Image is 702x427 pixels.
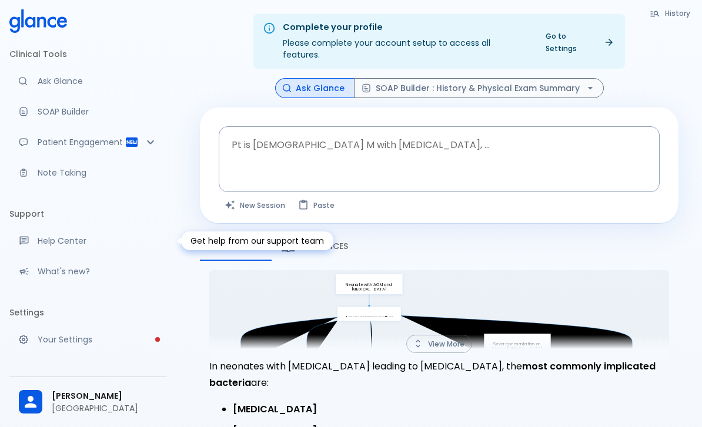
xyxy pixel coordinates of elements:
[219,197,292,214] button: Clears all inputs and results.
[644,5,697,22] button: History
[38,167,158,179] p: Note Taking
[9,327,167,352] a: Please complete account setup
[38,106,158,117] p: SOAP Builder
[38,265,158,277] p: What's new?
[38,75,158,87] p: Ask Glance
[233,402,317,416] strong: [MEDICAL_DATA]
[38,136,125,148] p: Patient Engagement
[181,231,333,250] div: Get help from our support team
[343,282,395,292] p: Neonate with AOM and [MEDICAL_DATA]
[9,200,167,228] li: Support
[228,241,262,252] span: Answer
[406,335,472,353] button: View More
[52,390,158,402] span: [PERSON_NAME]
[354,78,604,99] button: SOAP Builder : History & Physical Exam Summary
[9,228,167,254] a: Get help from our support team
[9,129,167,155] div: Patient Reports & Referrals
[9,99,167,125] a: Docugen: Compose a clinical documentation in seconds
[283,18,529,65] div: Please complete your account setup to access all features.
[38,235,158,247] p: Help Center
[9,68,167,94] a: Moramiz: Find ICD10AM codes instantly
[209,358,669,392] p: In neonates with [MEDICAL_DATA] leading to [MEDICAL_DATA], the are:
[9,160,167,186] a: Advanced note-taking
[9,382,167,422] div: [PERSON_NAME][GEOGRAPHIC_DATA]
[9,40,167,68] li: Clinical Tools
[345,315,396,320] p: Assess common pathogens
[38,334,158,345] p: Your Settings
[9,298,167,327] li: Settings
[52,402,158,414] p: [GEOGRAPHIC_DATA]
[300,241,348,252] span: References
[539,28,620,57] a: Go to Settings
[292,197,342,214] button: Paste from clipboard
[9,258,167,284] div: Recent updates and feature releases
[283,21,529,34] div: Complete your profile
[275,78,355,99] button: Ask Glance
